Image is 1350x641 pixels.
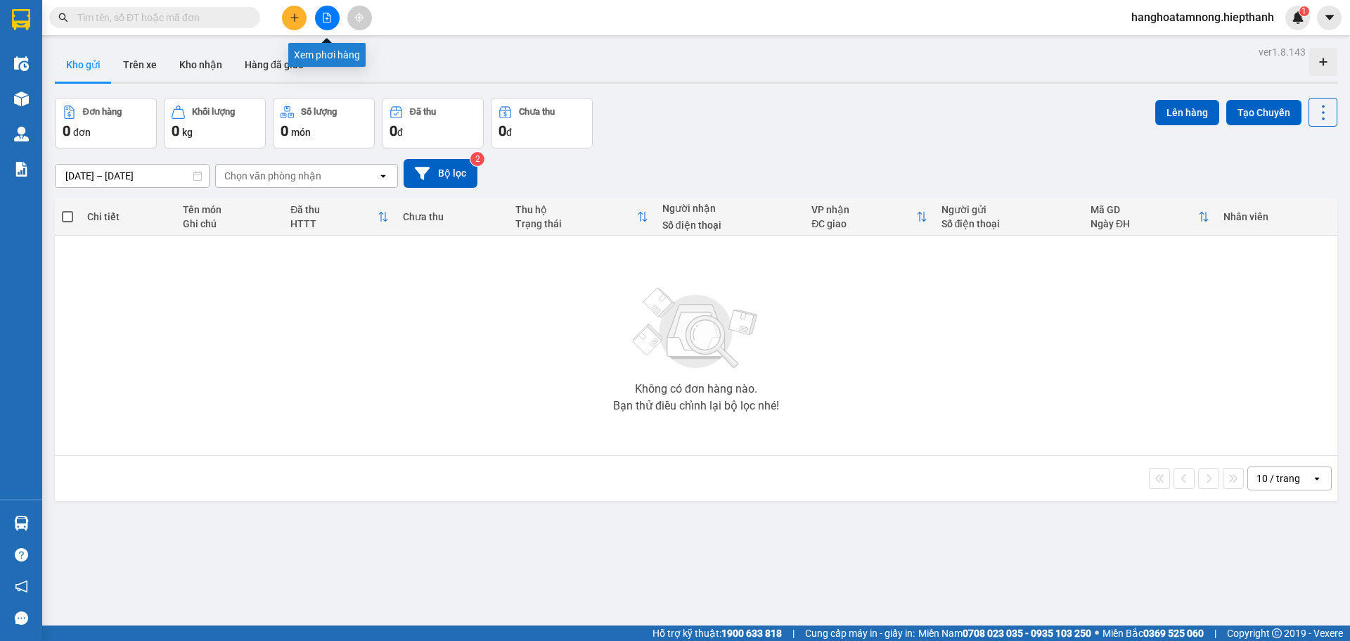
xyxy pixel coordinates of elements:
[1155,100,1219,125] button: Lên hàng
[1226,100,1301,125] button: Tạo Chuyến
[192,107,235,117] div: Khối lượng
[626,279,766,378] img: svg+xml;base64,PHN2ZyBjbGFzcz0ibGlzdC1wbHVnX19zdmciIHhtbG5zPSJodHRwOi8vd3d3LnczLm9yZy8yMDAwL3N2Zy...
[288,43,366,67] div: Xem phơi hàng
[382,98,484,148] button: Đã thu0đ
[15,580,28,593] span: notification
[15,611,28,625] span: message
[515,204,637,215] div: Thu hộ
[15,548,28,561] span: question-circle
[1301,6,1306,16] span: 1
[315,6,340,30] button: file-add
[662,220,798,231] div: Số điện thoại
[941,204,1077,215] div: Người gửi
[77,10,243,25] input: Tìm tên, số ĐT hoặc mã đơn
[282,6,307,30] button: plus
[805,626,915,641] span: Cung cấp máy in - giấy in:
[183,204,277,215] div: Tên món
[1256,471,1300,485] div: 10 / trang
[515,218,637,229] div: Trạng thái
[56,165,209,187] input: Select a date range.
[14,91,29,106] img: warehouse-icon
[283,198,396,236] th: Toggle SortBy
[291,127,311,138] span: món
[290,218,378,229] div: HTTT
[404,159,477,188] button: Bộ lọc
[792,626,795,641] span: |
[73,127,91,138] span: đơn
[918,626,1091,641] span: Miền Nam
[164,98,266,148] button: Khối lượng0kg
[12,9,30,30] img: logo-vxr
[721,628,782,639] strong: 1900 633 818
[1095,630,1099,636] span: ⚪️
[1084,198,1216,236] th: Toggle SortBy
[403,211,501,222] div: Chưa thu
[811,204,915,215] div: VP nhận
[58,13,68,23] span: search
[1272,628,1282,638] span: copyright
[290,13,300,23] span: plus
[168,48,233,82] button: Kho nhận
[14,162,29,177] img: solution-icon
[83,107,122,117] div: Đơn hàng
[1323,11,1336,24] span: caret-down
[804,198,934,236] th: Toggle SortBy
[662,203,798,214] div: Người nhận
[506,127,512,138] span: đ
[508,198,655,236] th: Toggle SortBy
[281,122,288,139] span: 0
[273,98,375,148] button: Số lượng0món
[1102,626,1204,641] span: Miền Bắc
[470,152,484,166] sup: 2
[499,122,506,139] span: 0
[1311,473,1323,484] svg: open
[410,107,436,117] div: Đã thu
[652,626,782,641] span: Hỗ trợ kỹ thuật:
[301,107,337,117] div: Số lượng
[172,122,179,139] span: 0
[87,211,168,222] div: Chi tiết
[347,6,372,30] button: aim
[635,383,757,395] div: Không có đơn hàng nào.
[233,48,315,82] button: Hàng đã giao
[1143,628,1204,639] strong: 0369 525 060
[1091,204,1198,215] div: Mã GD
[1223,211,1330,222] div: Nhân viên
[1259,44,1306,60] div: ver 1.8.143
[1299,6,1309,16] sup: 1
[354,13,364,23] span: aim
[55,48,112,82] button: Kho gửi
[182,127,193,138] span: kg
[397,127,403,138] span: đ
[491,98,593,148] button: Chưa thu0đ
[14,516,29,531] img: warehouse-icon
[613,400,779,412] div: Bạn thử điều chỉnh lại bộ lọc nhé!
[1317,6,1342,30] button: caret-down
[963,628,1091,639] strong: 0708 023 035 - 0935 103 250
[1120,8,1285,26] span: hanghoatamnong.hiepthanh
[378,170,389,182] svg: open
[112,48,168,82] button: Trên xe
[63,122,70,139] span: 0
[55,98,157,148] button: Đơn hàng0đơn
[1091,218,1198,229] div: Ngày ĐH
[183,218,277,229] div: Ghi chú
[14,56,29,71] img: warehouse-icon
[322,13,332,23] span: file-add
[1214,626,1216,641] span: |
[390,122,397,139] span: 0
[941,218,1077,229] div: Số điện thoại
[290,204,378,215] div: Đã thu
[519,107,555,117] div: Chưa thu
[224,169,321,183] div: Chọn văn phòng nhận
[1309,48,1337,76] div: Tạo kho hàng mới
[1292,11,1304,24] img: icon-new-feature
[811,218,915,229] div: ĐC giao
[14,127,29,141] img: warehouse-icon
